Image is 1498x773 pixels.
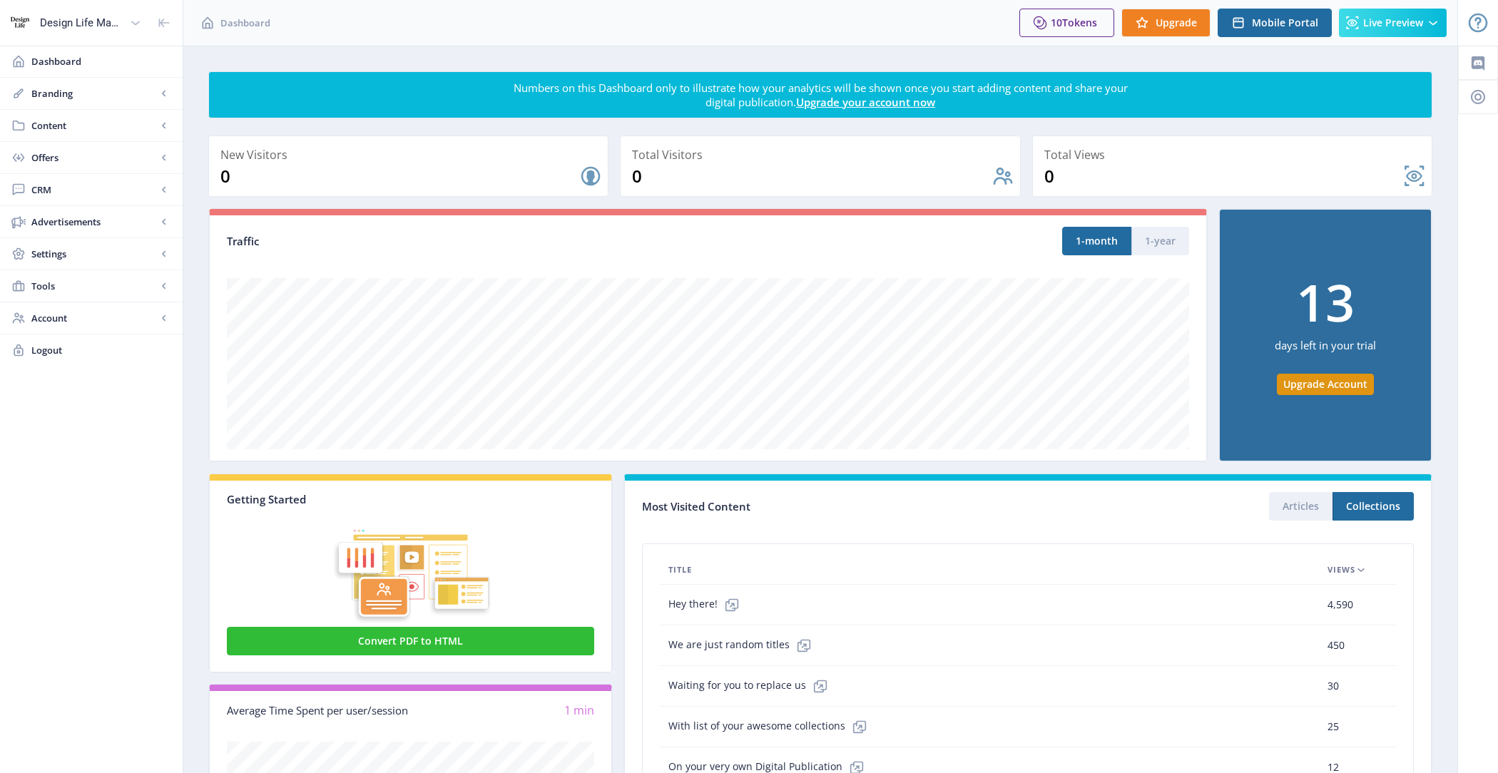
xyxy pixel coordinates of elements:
div: 0 [1044,165,1403,188]
span: CRM [31,183,157,197]
span: Tokens [1062,16,1097,29]
a: Upgrade your account now [796,95,935,109]
span: Views [1328,561,1355,578]
div: 0 [220,165,579,188]
button: 1-month [1062,227,1131,255]
span: Dashboard [31,54,171,68]
span: 4,590 [1328,596,1353,613]
div: Average Time Spent per user/session [227,702,411,719]
div: 0 [632,165,991,188]
span: Logout [31,343,171,357]
div: Traffic [227,233,708,250]
div: Design Life Magazine [40,7,124,39]
span: Content [31,118,157,133]
div: days left in your trial [1275,327,1376,374]
span: Tools [31,279,157,293]
span: With list of your awesome collections [668,712,874,741]
button: Mobile Portal [1218,9,1332,37]
span: 25 [1328,718,1339,735]
button: 10Tokens [1019,9,1114,37]
span: Hey there! [668,590,746,619]
span: 30 [1328,677,1339,695]
span: We are just random titles [668,631,818,660]
span: Title [668,561,692,578]
span: 450 [1328,637,1345,654]
span: Mobile Portal [1252,17,1318,29]
div: New Visitors [220,145,602,165]
img: graphic [227,506,594,624]
span: Offers [31,150,157,165]
button: Upgrade Account [1277,374,1374,395]
button: Live Preview [1339,9,1447,37]
span: Dashboard [220,16,270,30]
span: Live Preview [1363,17,1423,29]
div: 1 min [411,702,595,719]
img: properties.app_icon.png [9,11,31,34]
div: Total Visitors [632,145,1014,165]
span: Advertisements [31,215,157,229]
button: Upgrade [1121,9,1211,37]
div: Numbers on this Dashboard only to illustrate how your analytics will be shown once you start addi... [512,81,1128,109]
button: 1-year [1131,227,1189,255]
div: 13 [1296,276,1355,327]
span: Waiting for you to replace us [668,672,835,700]
button: Articles [1269,492,1333,521]
span: Branding [31,86,157,101]
div: Most Visited Content [642,496,1028,518]
span: Upgrade [1156,17,1197,29]
button: Collections [1333,492,1414,521]
div: Total Views [1044,145,1426,165]
div: Getting Started [227,492,594,506]
button: Convert PDF to HTML [227,627,594,655]
span: Account [31,311,157,325]
span: Settings [31,247,157,261]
